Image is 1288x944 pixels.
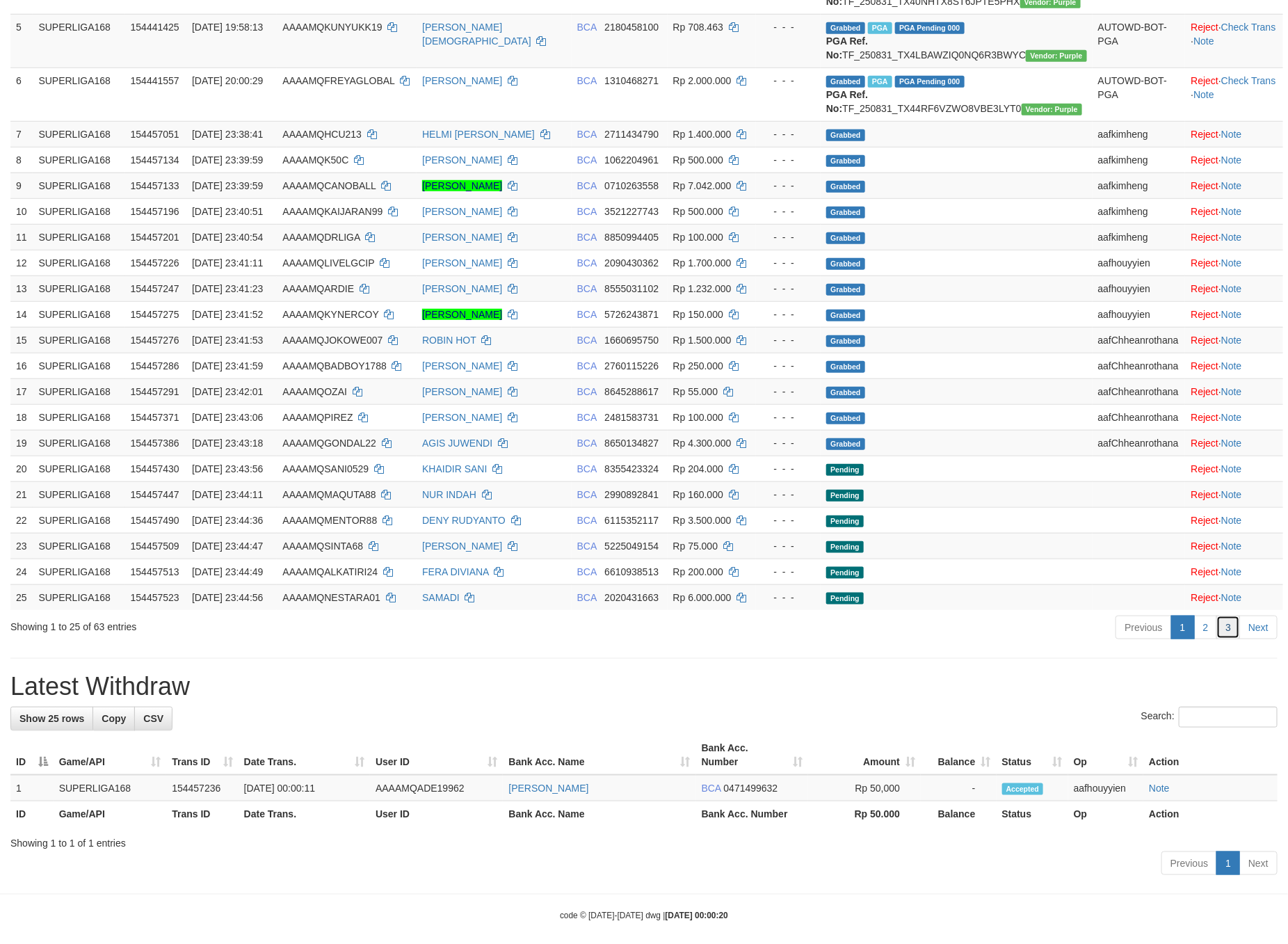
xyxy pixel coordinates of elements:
[1191,386,1218,397] a: Reject
[762,153,815,167] div: - - -
[1093,198,1186,224] td: aafkimheng
[33,301,124,327] td: SUPERLIGA168
[166,735,238,775] th: Trans ID: activate to sort column ascending
[826,232,865,244] span: Grabbed
[282,232,360,243] span: AAAAMQDRLIGA
[282,412,353,423] span: AAAAMQPIREZ
[10,456,33,481] td: 20
[826,129,865,141] span: Grabbed
[192,438,263,449] span: [DATE] 23:43:18
[1191,154,1218,166] a: Reject
[1221,180,1242,191] a: Note
[577,412,597,423] span: BCA
[33,481,124,507] td: SUPERLIGA168
[577,75,597,86] span: BCA
[921,735,996,775] th: Balance: activate to sort column ascending
[577,283,597,294] span: BCA
[577,257,597,269] span: BCA
[422,335,476,346] a: ROBIN HOT
[1221,592,1242,603] a: Note
[762,333,815,347] div: - - -
[422,75,502,86] a: [PERSON_NAME]
[1185,404,1283,430] td: ·
[1185,121,1283,147] td: ·
[604,257,659,269] span: Copy 2090430362 to clipboard
[762,488,815,502] div: - - -
[10,224,33,250] td: 11
[422,515,506,526] a: DENY RUDYANTO
[826,361,865,373] span: Grabbed
[422,412,502,423] a: [PERSON_NAME]
[10,198,33,224] td: 10
[1221,232,1242,243] a: Note
[370,735,503,775] th: User ID: activate to sort column ascending
[1141,707,1278,728] label: Search:
[1216,851,1240,875] a: 1
[762,462,815,476] div: - - -
[1093,147,1186,173] td: aafkimheng
[143,713,163,724] span: CSV
[762,359,815,373] div: - - -
[762,385,815,399] div: - - -
[10,430,33,456] td: 19
[826,207,865,218] span: Grabbed
[1239,616,1278,639] a: Next
[673,206,723,217] span: Rp 500.000
[33,147,124,173] td: SUPERLIGA168
[1191,566,1218,577] a: Reject
[1221,360,1242,371] a: Note
[422,566,489,577] a: FERA DIVIANA
[131,412,179,423] span: 154457371
[1093,430,1186,456] td: aafChheanrothana
[1191,592,1218,603] a: Reject
[826,76,865,88] span: Grabbed
[1191,438,1218,449] a: Reject
[1185,378,1283,404] td: ·
[1221,541,1242,552] a: Note
[1093,275,1186,301] td: aafhouyyien
[1185,456,1283,481] td: ·
[577,438,597,449] span: BCA
[422,257,502,269] a: [PERSON_NAME]
[10,378,33,404] td: 17
[131,283,179,294] span: 154457247
[577,22,597,33] span: BCA
[1193,35,1214,47] a: Note
[282,309,378,320] span: AAAAMQKYNERCOY
[1191,257,1218,269] a: Reject
[282,463,369,474] span: AAAAMQSANI0529
[577,206,597,217] span: BCA
[762,179,815,193] div: - - -
[826,335,865,347] span: Grabbed
[282,257,374,269] span: AAAAMQLIVELGCIP
[192,206,263,217] span: [DATE] 23:40:51
[33,121,124,147] td: SUPERLIGA168
[192,283,263,294] span: [DATE] 23:41:23
[673,154,723,166] span: Rp 500.000
[826,35,868,61] b: PGA Ref. No:
[1026,50,1086,62] span: Vendor URL: https://trx4.1velocity.biz
[1191,335,1218,346] a: Reject
[1093,353,1186,378] td: aafChheanrothana
[1191,75,1218,86] a: Reject
[192,154,263,166] span: [DATE] 23:39:59
[1221,206,1242,217] a: Note
[1185,327,1283,353] td: ·
[1093,327,1186,353] td: aafChheanrothana
[282,75,394,86] span: AAAAMQFREYAGLOBAL
[604,154,659,166] span: Copy 1062204961 to clipboard
[422,309,502,320] a: [PERSON_NAME]
[19,713,84,724] span: Show 25 rows
[10,147,33,173] td: 8
[673,22,723,33] span: Rp 708.463
[10,404,33,430] td: 18
[1221,154,1242,166] a: Note
[673,335,732,346] span: Rp 1.500.000
[673,438,732,449] span: Rp 4.300.000
[508,783,588,794] a: [PERSON_NAME]
[762,230,815,244] div: - - -
[1191,206,1218,217] a: Reject
[762,307,815,321] div: - - -
[673,463,723,474] span: Rp 204.000
[10,121,33,147] td: 7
